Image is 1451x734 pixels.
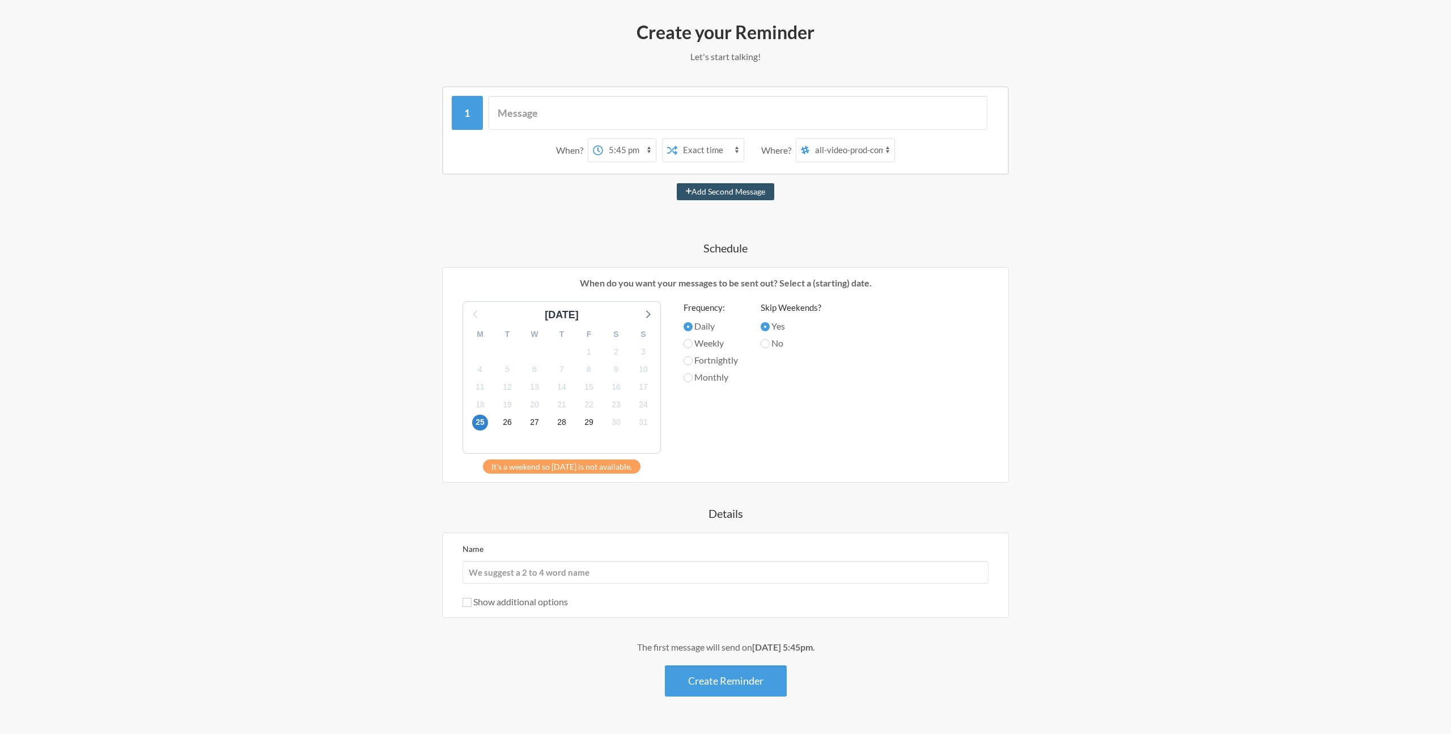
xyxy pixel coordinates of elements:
[761,319,821,333] label: Yes
[665,665,787,697] button: Create Reminder
[677,183,775,200] button: Add Second Message
[472,415,488,431] span: Thursday 25 September 2025
[581,397,597,413] span: Monday 22 September 2025
[575,326,603,343] div: F
[761,336,821,350] label: No
[608,415,624,431] span: Tuesday 30 September 2025
[761,301,821,314] label: Skip Weekends?
[581,379,597,395] span: Monday 15 September 2025
[684,301,738,314] label: Frequency:
[521,326,548,343] div: W
[608,361,624,377] span: Tuesday 9 September 2025
[608,344,624,360] span: Tuesday 2 September 2025
[761,322,770,331] input: Yes
[451,276,1000,290] p: When do you want your messages to be sent out? Select a (starting) date.
[527,397,542,413] span: Saturday 20 September 2025
[463,598,472,607] input: Show additional options
[635,361,651,377] span: Wednesday 10 September 2025
[540,307,583,323] div: [DATE]
[466,326,494,343] div: M
[483,459,640,474] div: It's a weekend so [DATE] is not available.
[630,326,657,343] div: S
[527,379,542,395] span: Saturday 13 September 2025
[752,642,813,652] strong: [DATE] 5:45pm
[463,561,988,584] input: We suggest a 2 to 4 word name
[489,96,988,130] input: Message
[635,379,651,395] span: Wednesday 17 September 2025
[472,379,488,395] span: Thursday 11 September 2025
[499,379,515,395] span: Friday 12 September 2025
[548,326,575,343] div: T
[397,240,1054,256] h4: Schedule
[463,544,483,554] label: Name
[761,138,796,162] div: Where?
[554,361,570,377] span: Sunday 7 September 2025
[397,640,1054,654] div: The first message will send on .
[499,415,515,431] span: Friday 26 September 2025
[684,370,738,384] label: Monthly
[684,373,693,382] input: Monthly
[527,361,542,377] span: Saturday 6 September 2025
[397,505,1054,521] h4: Details
[581,344,597,360] span: Monday 1 September 2025
[397,20,1054,44] h2: Create your Reminder
[472,361,488,377] span: Thursday 4 September 2025
[472,397,488,413] span: Thursday 18 September 2025
[397,50,1054,64] p: Let's start talking!
[581,361,597,377] span: Monday 8 September 2025
[635,344,651,360] span: Wednesday 3 September 2025
[684,322,693,331] input: Daily
[684,339,693,348] input: Weekly
[608,397,624,413] span: Tuesday 23 September 2025
[761,339,770,348] input: No
[499,361,515,377] span: Friday 5 September 2025
[554,415,570,431] span: Sunday 28 September 2025
[684,356,693,365] input: Fortnightly
[527,415,542,431] span: Saturday 27 September 2025
[554,379,570,395] span: Sunday 14 September 2025
[608,379,624,395] span: Tuesday 16 September 2025
[635,397,651,413] span: Wednesday 24 September 2025
[635,415,651,431] span: Wednesday 1 October 2025
[684,353,738,367] label: Fortnightly
[684,319,738,333] label: Daily
[494,326,521,343] div: T
[463,596,568,607] label: Show additional options
[556,138,588,162] div: When?
[554,397,570,413] span: Sunday 21 September 2025
[684,336,738,350] label: Weekly
[603,326,630,343] div: S
[581,415,597,431] span: Monday 29 September 2025
[499,397,515,413] span: Friday 19 September 2025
